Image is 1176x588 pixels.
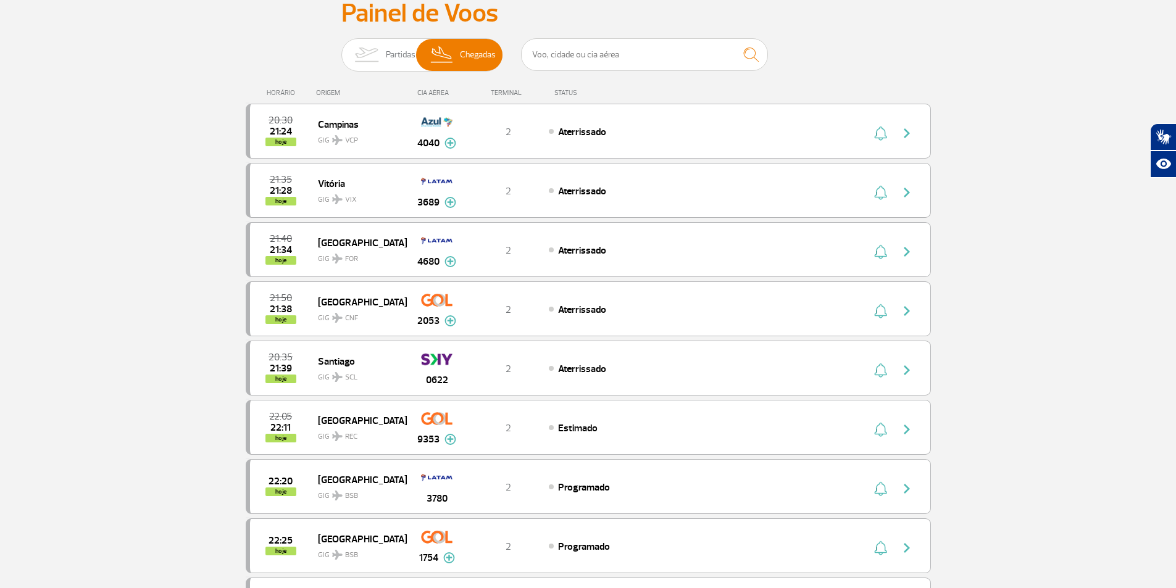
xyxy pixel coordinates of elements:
[899,481,914,496] img: seta-direita-painel-voo.svg
[270,305,292,313] span: 2025-09-24 21:38:09
[468,89,548,97] div: TERMINAL
[419,550,438,565] span: 1754
[874,304,887,318] img: sino-painel-voo.svg
[506,540,511,553] span: 2
[332,431,343,441] img: destiny_airplane.svg
[899,422,914,437] img: seta-direita-painel-voo.svg
[506,481,511,494] span: 2
[265,547,296,555] span: hoje
[265,487,296,496] span: hoje
[558,304,606,316] span: Aterrissado
[548,89,649,97] div: STATUS
[270,127,292,136] span: 2025-09-24 21:24:00
[318,365,397,383] span: GIG
[899,185,914,200] img: seta-direita-painel-voo.svg
[386,39,415,71] span: Partidas
[269,477,293,486] span: 2025-09-24 22:20:00
[874,363,887,378] img: sino-painel-voo.svg
[332,254,343,263] img: destiny_airplane.svg
[444,434,456,445] img: mais-info-painel-voo.svg
[270,364,292,373] span: 2025-09-24 21:39:43
[265,138,296,146] span: hoje
[269,536,293,545] span: 2025-09-24 22:25:00
[332,194,343,204] img: destiny_airplane.svg
[444,138,456,149] img: mais-info-painel-voo.svg
[265,315,296,324] span: hoje
[417,313,440,328] span: 2053
[318,306,397,324] span: GIG
[558,126,606,138] span: Aterrissado
[318,247,397,265] span: GIG
[269,412,292,421] span: 2025-09-24 22:05:00
[265,197,296,205] span: hoje
[899,304,914,318] img: seta-direita-painel-voo.svg
[1150,123,1176,178] div: Plugin de acessibilidade da Hand Talk.
[406,89,468,97] div: CIA AÉREA
[345,194,357,205] span: VIX
[874,244,887,259] img: sino-painel-voo.svg
[417,136,440,151] span: 4040
[506,363,511,375] span: 2
[318,531,397,547] span: [GEOGRAPHIC_DATA]
[318,188,397,205] span: GIG
[270,234,292,243] span: 2025-09-24 21:40:00
[332,550,343,560] img: destiny_airplane.svg
[318,294,397,310] span: [GEOGRAPHIC_DATA]
[417,254,440,269] span: 4680
[345,372,357,383] span: SCL
[318,424,397,442] span: GIG
[332,135,343,145] img: destiny_airplane.svg
[265,256,296,265] span: hoje
[1150,123,1176,151] button: Abrir tradutor de língua de sinais.
[558,185,606,197] span: Aterrissado
[1150,151,1176,178] button: Abrir recursos assistivos.
[506,185,511,197] span: 2
[270,423,291,432] span: 2025-09-24 22:11:00
[345,550,358,561] span: BSB
[318,116,397,132] span: Campinas
[318,175,397,191] span: Vitória
[318,128,397,146] span: GIG
[345,313,358,324] span: CNF
[332,372,343,382] img: destiny_airplane.svg
[874,185,887,200] img: sino-painel-voo.svg
[874,481,887,496] img: sino-painel-voo.svg
[318,543,397,561] span: GIG
[899,363,914,378] img: seta-direita-painel-voo.svg
[444,315,456,326] img: mais-info-painel-voo.svg
[460,39,496,71] span: Chegadas
[318,353,397,369] span: Santiago
[427,491,448,506] span: 3780
[270,246,292,254] span: 2025-09-24 21:34:00
[318,484,397,502] span: GIG
[269,116,293,125] span: 2025-09-24 20:30:00
[426,373,448,387] span: 0622
[318,412,397,428] span: [GEOGRAPHIC_DATA]
[899,244,914,259] img: seta-direita-painel-voo.svg
[347,39,386,71] img: slider-embarque
[332,491,343,500] img: destiny_airplane.svg
[345,254,358,265] span: FOR
[316,89,406,97] div: ORIGEM
[270,294,292,302] span: 2025-09-24 21:50:00
[506,244,511,257] span: 2
[269,353,293,362] span: 2025-09-24 20:35:00
[424,39,461,71] img: slider-desembarque
[332,313,343,323] img: destiny_airplane.svg
[506,422,511,434] span: 2
[558,540,610,553] span: Programado
[874,126,887,141] img: sino-painel-voo.svg
[444,256,456,267] img: mais-info-painel-voo.svg
[270,186,292,195] span: 2025-09-24 21:28:21
[417,432,440,447] span: 9353
[265,375,296,383] span: hoje
[558,481,610,494] span: Programado
[506,126,511,138] span: 2
[318,471,397,487] span: [GEOGRAPHIC_DATA]
[521,38,768,71] input: Voo, cidade ou cia aérea
[345,431,357,442] span: REC
[417,195,440,210] span: 3689
[318,234,397,251] span: [GEOGRAPHIC_DATA]
[558,363,606,375] span: Aterrissado
[558,422,598,434] span: Estimado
